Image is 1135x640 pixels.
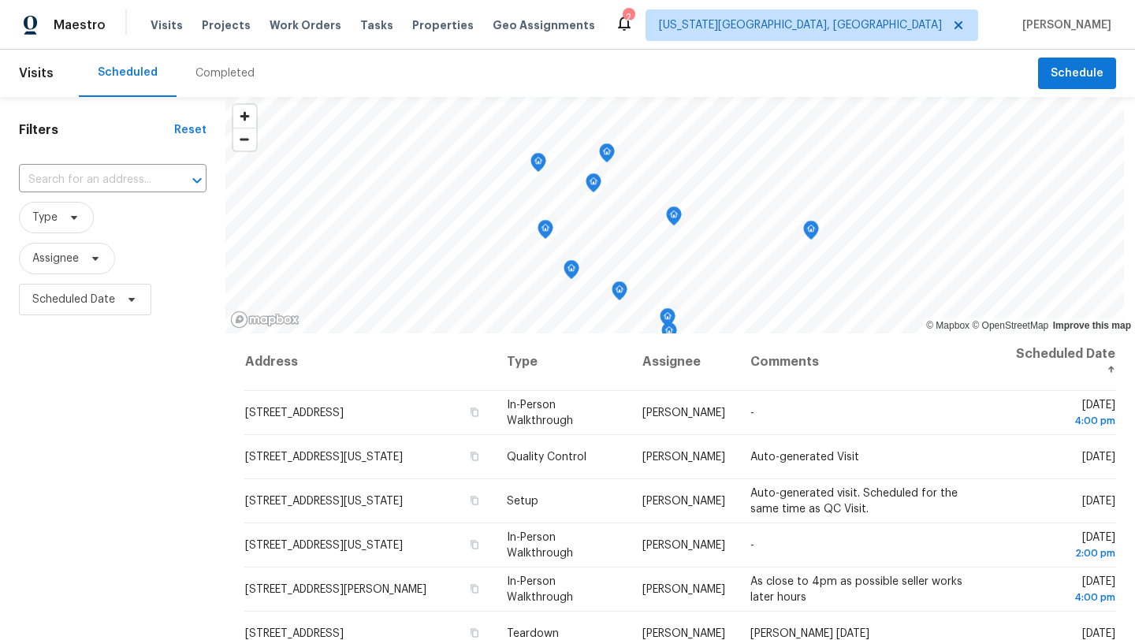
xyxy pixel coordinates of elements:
[467,582,482,596] button: Copy Address
[750,576,962,603] span: As close to 4pm as possible seller works later hours
[1082,452,1115,463] span: [DATE]
[1012,545,1115,561] div: 2:00 pm
[493,17,595,33] span: Geo Assignments
[19,168,162,192] input: Search for an address...
[245,540,403,551] span: [STREET_ADDRESS][US_STATE]
[174,122,207,138] div: Reset
[1082,496,1115,507] span: [DATE]
[230,311,300,329] a: Mapbox homepage
[750,540,754,551] span: -
[245,628,344,639] span: [STREET_ADDRESS]
[1082,628,1115,639] span: [DATE]
[1012,400,1115,429] span: [DATE]
[586,173,601,198] div: Map marker
[642,407,725,419] span: [PERSON_NAME]
[507,496,538,507] span: Setup
[642,584,725,595] span: [PERSON_NAME]
[564,260,579,285] div: Map marker
[507,576,573,603] span: In-Person Walkthrough
[750,407,754,419] span: -
[233,128,256,151] button: Zoom out
[1038,58,1116,90] button: Schedule
[666,207,682,231] div: Map marker
[507,532,573,559] span: In-Person Walkthrough
[999,333,1116,391] th: Scheduled Date ↑
[972,320,1048,331] a: OpenStreetMap
[245,452,403,463] span: [STREET_ADDRESS][US_STATE]
[599,143,615,168] div: Map marker
[507,452,586,463] span: Quality Control
[467,449,482,463] button: Copy Address
[750,452,859,463] span: Auto-generated Visit
[54,17,106,33] span: Maestro
[642,540,725,551] span: [PERSON_NAME]
[507,628,559,639] span: Teardown
[467,538,482,552] button: Copy Address
[32,251,79,266] span: Assignee
[270,17,341,33] span: Work Orders
[642,628,725,639] span: [PERSON_NAME]
[530,153,546,177] div: Map marker
[32,292,115,307] span: Scheduled Date
[803,221,819,245] div: Map marker
[661,322,677,347] div: Map marker
[659,17,942,33] span: [US_STATE][GEOGRAPHIC_DATA], [GEOGRAPHIC_DATA]
[660,308,675,333] div: Map marker
[1051,64,1103,84] span: Schedule
[738,333,999,391] th: Comments
[32,210,58,225] span: Type
[538,220,553,244] div: Map marker
[612,281,627,306] div: Map marker
[245,407,344,419] span: [STREET_ADDRESS]
[630,333,738,391] th: Assignee
[195,65,255,81] div: Completed
[186,169,208,192] button: Open
[151,17,183,33] span: Visits
[467,405,482,419] button: Copy Address
[750,488,958,515] span: Auto-generated visit. Scheduled for the same time as QC Visit.
[494,333,630,391] th: Type
[245,496,403,507] span: [STREET_ADDRESS][US_STATE]
[202,17,251,33] span: Projects
[1012,532,1115,561] span: [DATE]
[225,97,1124,333] canvas: Map
[233,128,256,151] span: Zoom out
[245,584,426,595] span: [STREET_ADDRESS][PERSON_NAME]
[642,452,725,463] span: [PERSON_NAME]
[1012,413,1115,429] div: 4:00 pm
[360,20,393,31] span: Tasks
[412,17,474,33] span: Properties
[467,626,482,640] button: Copy Address
[1012,576,1115,605] span: [DATE]
[507,400,573,426] span: In-Person Walkthrough
[1053,320,1131,331] a: Improve this map
[1012,590,1115,605] div: 4:00 pm
[233,105,256,128] button: Zoom in
[244,333,494,391] th: Address
[1016,17,1111,33] span: [PERSON_NAME]
[642,496,725,507] span: [PERSON_NAME]
[467,493,482,508] button: Copy Address
[98,65,158,80] div: Scheduled
[750,628,869,639] span: [PERSON_NAME] [DATE]
[19,56,54,91] span: Visits
[19,122,174,138] h1: Filters
[926,320,969,331] a: Mapbox
[623,9,634,25] div: 2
